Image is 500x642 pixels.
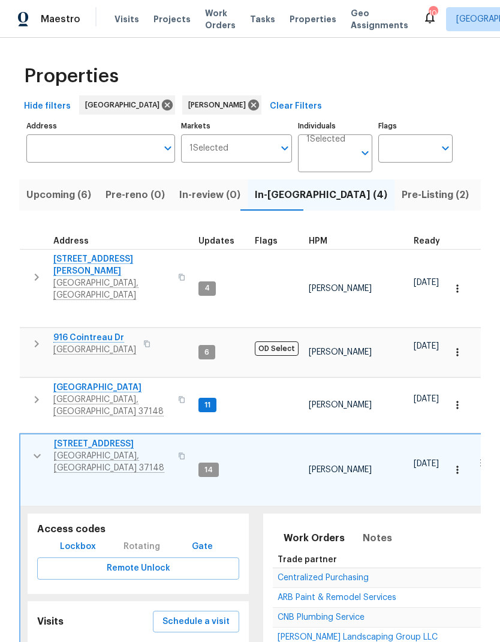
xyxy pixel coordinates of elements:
[414,395,439,403] span: [DATE]
[309,237,327,245] span: HPM
[79,95,175,115] div: [GEOGRAPHIC_DATA]
[205,7,236,31] span: Work Orders
[278,594,396,601] a: ARB Paint & Remodel Services
[159,140,176,157] button: Open
[437,140,454,157] button: Open
[250,15,275,23] span: Tasks
[26,122,175,130] label: Address
[37,523,239,536] h5: Access codes
[378,122,453,130] label: Flags
[306,134,345,145] span: 1 Selected
[19,95,76,118] button: Hide filters
[41,13,80,25] span: Maestro
[298,122,372,130] label: Individuals
[284,530,345,547] span: Work Orders
[278,633,438,641] span: [PERSON_NAME] Landscaping Group LLC
[200,400,215,410] span: 11
[278,574,369,581] a: Centralized Purchasing
[414,278,439,287] span: [DATE]
[60,539,96,554] span: Lockbox
[309,466,372,474] span: [PERSON_NAME]
[414,342,439,350] span: [DATE]
[200,347,214,358] span: 6
[85,99,164,111] span: [GEOGRAPHIC_DATA]
[402,187,469,203] span: Pre-Listing (2)
[106,187,165,203] span: Pre-reno (0)
[270,99,322,114] span: Clear Filters
[276,140,293,157] button: Open
[24,70,119,82] span: Properties
[188,539,216,554] span: Gate
[255,237,278,245] span: Flags
[255,187,387,203] span: In-[GEOGRAPHIC_DATA] (4)
[429,7,437,19] div: 10
[179,187,240,203] span: In-review (0)
[278,634,438,641] a: [PERSON_NAME] Landscaping Group LLC
[53,237,89,245] span: Address
[290,13,336,25] span: Properties
[357,145,374,161] button: Open
[198,237,234,245] span: Updates
[278,556,337,564] span: Trade partner
[278,614,365,621] a: CNB Plumbing Service
[47,561,230,576] span: Remote Unlock
[37,557,239,580] button: Remote Unlock
[162,614,230,629] span: Schedule a visit
[119,536,165,558] div: Rotating code is only available during visiting hours
[351,7,408,31] span: Geo Assignments
[26,187,91,203] span: Upcoming (6)
[309,401,372,409] span: [PERSON_NAME]
[24,99,71,114] span: Hide filters
[414,237,440,245] span: Ready
[153,611,239,633] button: Schedule a visit
[363,530,392,547] span: Notes
[181,122,293,130] label: Markets
[115,13,139,25] span: Visits
[414,460,439,468] span: [DATE]
[200,283,215,293] span: 4
[37,616,64,628] h5: Visits
[278,574,369,582] span: Centralized Purchasing
[153,13,191,25] span: Projects
[183,536,221,558] button: Gate
[182,95,261,115] div: [PERSON_NAME]
[200,465,218,475] span: 14
[55,536,101,558] button: Lockbox
[188,99,251,111] span: [PERSON_NAME]
[278,613,365,622] span: CNB Plumbing Service
[189,143,228,154] span: 1 Selected
[414,237,451,245] div: Earliest renovation start date (first business day after COE or Checkout)
[255,341,299,356] span: OD Select
[265,95,327,118] button: Clear Filters
[278,593,396,602] span: ARB Paint & Remodel Services
[309,284,372,293] span: [PERSON_NAME]
[309,348,372,356] span: [PERSON_NAME]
